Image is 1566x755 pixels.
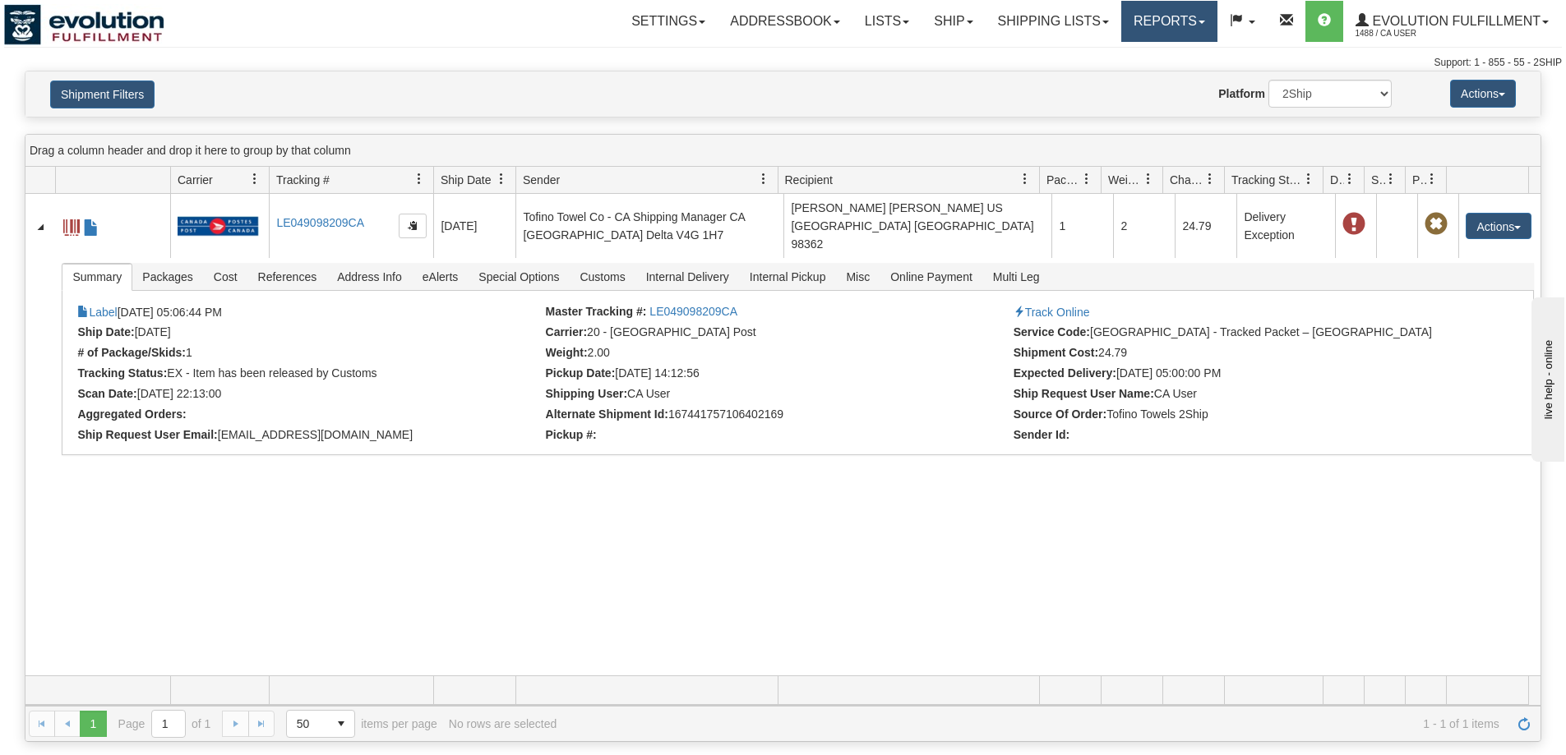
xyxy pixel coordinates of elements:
[1014,387,1477,403] li: CA User
[1014,366,1477,383] li: [DATE] 05:00:00 PM
[1014,306,1090,319] a: Track Online
[546,325,588,338] strong: Carrier:
[1369,14,1541,28] span: Evolution Fulfillment
[469,264,569,290] span: Special Options
[118,710,211,738] span: Page of 1
[487,165,515,193] a: Ship Date filter column settings
[1175,194,1236,258] td: 24.79
[32,219,49,235] a: Collapse
[4,56,1562,70] div: Support: 1 - 855 - 55 - 2SHIP
[63,212,80,238] a: Label
[77,346,186,359] strong: # of Package/Skids:
[1014,366,1116,380] strong: Expected Delivery:
[77,407,186,421] strong: Aggregated Orders:
[132,264,202,290] span: Packages
[286,710,437,738] span: items per page
[546,366,616,380] strong: Pickup Date:
[241,165,269,193] a: Carrier filter column settings
[77,325,541,342] li: [DATE]
[1528,293,1564,461] iframe: chat widget
[718,1,852,42] a: Addressbook
[1511,711,1537,737] a: Refresh
[77,346,541,362] li: 1
[77,387,136,400] strong: Scan Date:
[1377,165,1405,193] a: Shipment Issues filter column settings
[546,387,1009,403] li: CA User (7138)
[983,264,1050,290] span: Multi Leg
[1336,165,1364,193] a: Delivery Status filter column settings
[433,194,515,258] td: [DATE]
[636,264,739,290] span: Internal Delivery
[25,135,1541,167] div: grid grouping header
[852,1,922,42] a: Lists
[546,305,647,318] strong: Master Tracking #:
[449,717,557,730] div: No rows are selected
[152,711,185,737] input: Page 1
[1342,213,1365,236] span: Delivery Exception
[1236,194,1335,258] td: Delivery Exception
[77,366,541,383] li: EX - Item has been released by Customs
[77,305,541,321] li: [DATE] 05:06:44 PM
[1046,172,1081,188] span: Packages
[327,264,412,290] span: Address Info
[178,172,213,188] span: Carrier
[1466,213,1531,239] button: Actions
[1134,165,1162,193] a: Weight filter column settings
[1014,387,1154,400] strong: Ship Request User Name:
[1108,172,1143,188] span: Weight
[441,172,491,188] span: Ship Date
[83,212,99,238] a: Commercial Invoice
[785,172,833,188] span: Recipient
[405,165,433,193] a: Tracking # filter column settings
[1014,325,1090,338] strong: Service Code:
[1121,1,1217,42] a: Reports
[1011,165,1039,193] a: Recipient filter column settings
[1170,172,1204,188] span: Charge
[276,216,364,229] a: LE049098209CA
[546,387,628,400] strong: Shipping User:
[546,407,668,421] strong: Alternate Shipment Id:
[1412,172,1426,188] span: Pickup Status
[80,711,106,737] span: Page 1
[986,1,1121,42] a: Shipping lists
[1330,172,1344,188] span: Delivery Status
[546,407,1009,424] li: 167441757106402169
[413,264,469,290] span: eAlerts
[1014,407,1477,424] li: Tofino Towels 2Ship
[286,710,355,738] span: Page sizes drop down
[836,264,880,290] span: Misc
[1343,1,1561,42] a: Evolution Fulfillment 1488 / CA User
[649,305,737,318] a: LE049098209CA
[546,346,588,359] strong: Weight:
[546,325,1009,342] li: 20 - [GEOGRAPHIC_DATA] Post
[1371,172,1385,188] span: Shipment Issues
[1113,194,1175,258] td: 2
[178,216,258,237] img: 20 - Canada Post
[1014,346,1098,359] strong: Shipment Cost:
[1051,194,1113,258] td: 1
[1014,325,1477,342] li: [GEOGRAPHIC_DATA] - Tracked Packet – [GEOGRAPHIC_DATA]
[880,264,982,290] span: Online Payment
[546,366,1009,383] li: [DATE] 14:12:56
[1073,165,1101,193] a: Packages filter column settings
[276,172,330,188] span: Tracking #
[1014,407,1107,421] strong: Source Of Order:
[77,428,217,441] strong: Ship Request User Email:
[568,717,1499,730] span: 1 - 1 of 1 items
[1218,85,1265,102] label: Platform
[546,428,597,441] strong: Pickup #:
[523,172,560,188] span: Sender
[1014,346,1477,362] li: 24.79
[1014,428,1069,441] strong: Sender Id:
[204,264,247,290] span: Cost
[77,428,541,444] li: [EMAIL_ADDRESS][DOMAIN_NAME]
[297,716,318,732] span: 50
[77,366,167,380] strong: Tracking Status:
[77,387,541,403] li: [DATE] 22:13:00
[1231,172,1303,188] span: Tracking Status
[77,325,134,338] strong: Ship Date:
[62,264,132,290] span: Summary
[77,306,117,319] a: Label
[399,214,427,238] button: Copy to clipboard
[50,81,155,108] button: Shipment Filters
